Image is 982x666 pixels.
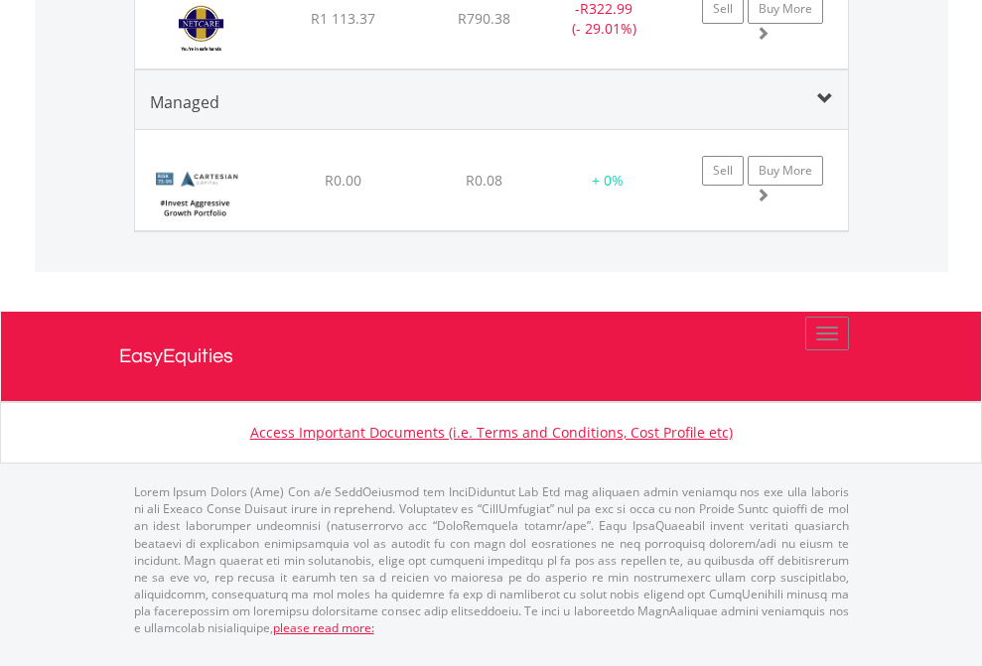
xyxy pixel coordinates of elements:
div: + 0% [557,171,658,191]
a: please read more: [273,619,374,636]
a: Access Important Documents (i.e. Terms and Conditions, Cost Profile etc) [250,423,733,442]
span: R790.38 [458,9,510,28]
a: Buy More [748,156,823,186]
img: BundleLogo59.png [145,155,245,225]
a: Sell [702,156,744,186]
a: EasyEquities [119,312,864,401]
span: Managed [150,91,219,113]
span: R0.08 [466,171,502,190]
p: Lorem Ipsum Dolors (Ame) Con a/e SeddOeiusmod tem InciDiduntut Lab Etd mag aliquaen admin veniamq... [134,483,849,636]
span: R0.00 [325,171,361,190]
span: R1 113.37 [311,9,375,28]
